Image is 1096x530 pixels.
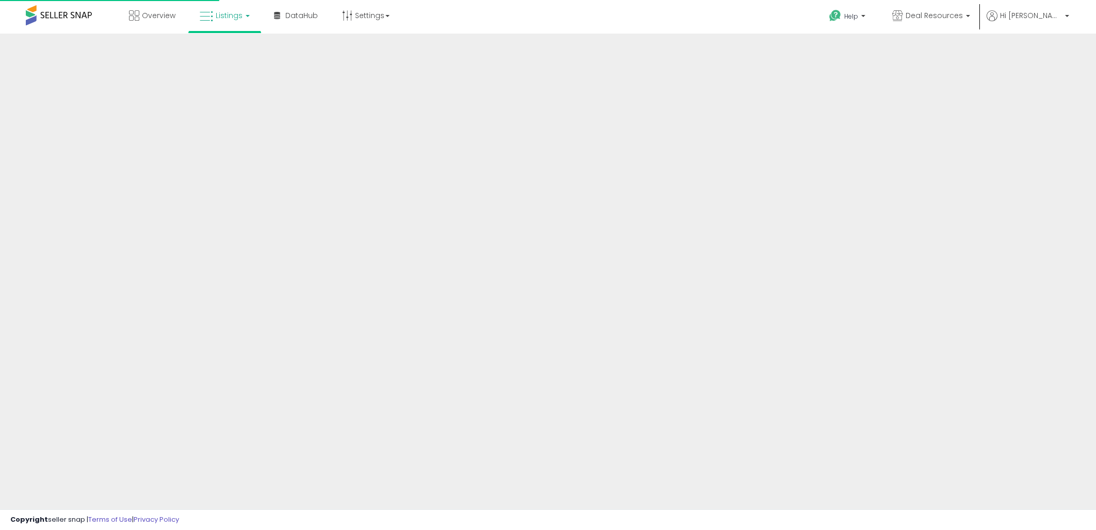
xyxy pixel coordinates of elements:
[285,10,318,21] span: DataHub
[216,10,243,21] span: Listings
[142,10,175,21] span: Overview
[829,9,842,22] i: Get Help
[1000,10,1062,21] span: Hi [PERSON_NAME]
[987,10,1069,34] a: Hi [PERSON_NAME]
[821,2,876,34] a: Help
[906,10,963,21] span: Deal Resources
[844,12,858,21] span: Help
